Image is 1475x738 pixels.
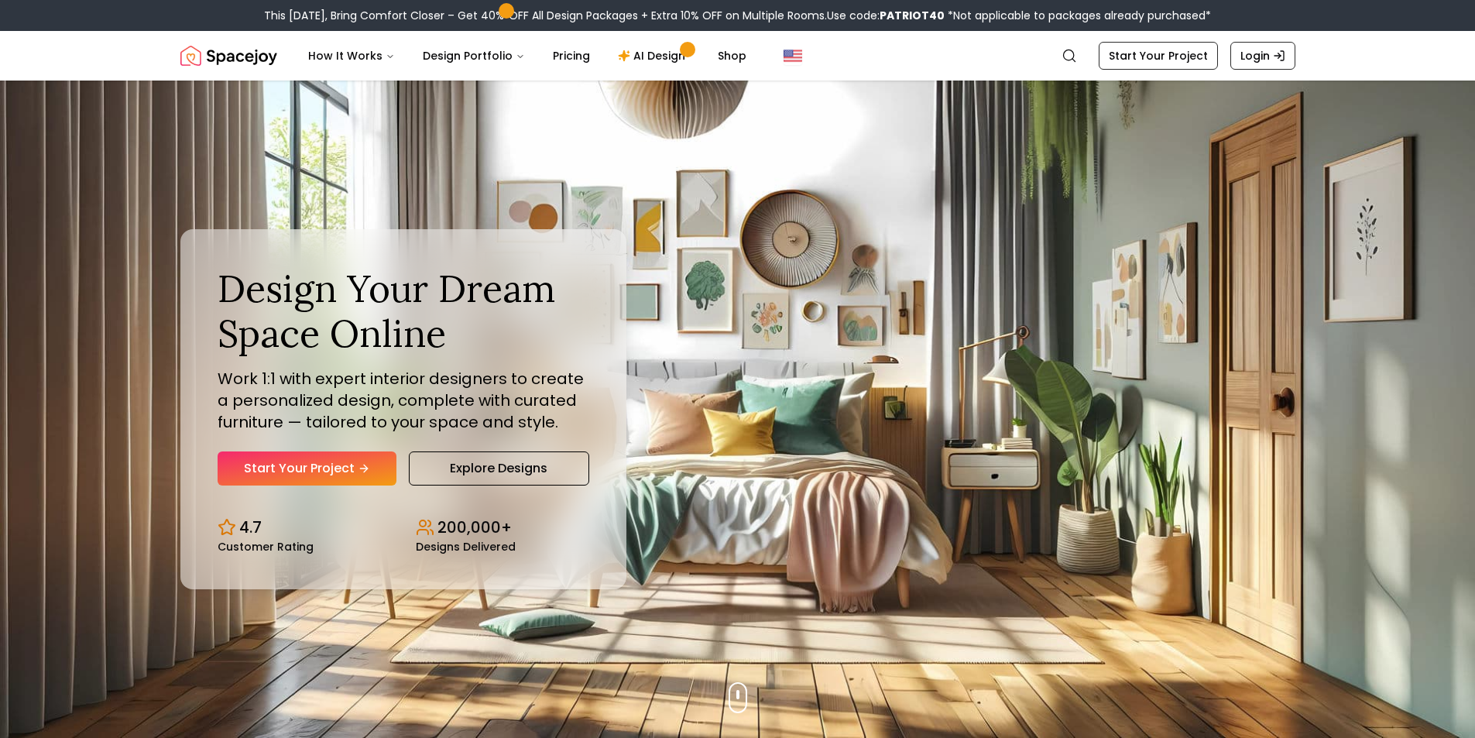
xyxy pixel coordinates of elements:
span: *Not applicable to packages already purchased* [945,8,1211,23]
a: AI Design [605,40,702,71]
a: Pricing [540,40,602,71]
div: This [DATE], Bring Comfort Closer – Get 40% OFF All Design Packages + Extra 10% OFF on Multiple R... [264,8,1211,23]
p: 4.7 [239,517,262,538]
a: Login [1230,42,1295,70]
a: Start Your Project [1099,42,1218,70]
b: PATRIOT40 [880,8,945,23]
p: Work 1:1 with expert interior designers to create a personalized design, complete with curated fu... [218,368,589,433]
span: Use code: [827,8,945,23]
h1: Design Your Dream Space Online [218,266,589,355]
img: Spacejoy Logo [180,40,277,71]
nav: Global [180,31,1295,81]
a: Start Your Project [218,451,396,486]
small: Customer Rating [218,541,314,552]
button: How It Works [296,40,407,71]
nav: Main [296,40,759,71]
p: 200,000+ [437,517,512,538]
a: Explore Designs [409,451,589,486]
button: Design Portfolio [410,40,537,71]
div: Design stats [218,504,589,552]
a: Spacejoy [180,40,277,71]
a: Shop [705,40,759,71]
small: Designs Delivered [416,541,516,552]
img: United States [784,46,802,65]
